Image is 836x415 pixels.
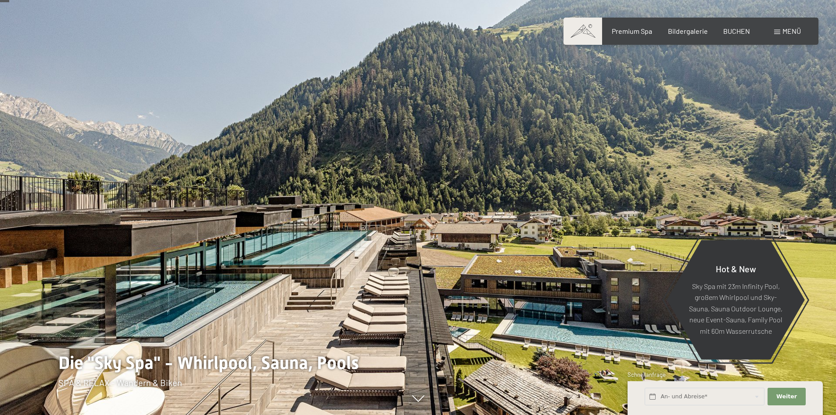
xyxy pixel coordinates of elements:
a: Hot & New Sky Spa mit 23m Infinity Pool, großem Whirlpool und Sky-Sauna, Sauna Outdoor Lounge, ne... [666,239,805,360]
p: Sky Spa mit 23m Infinity Pool, großem Whirlpool und Sky-Sauna, Sauna Outdoor Lounge, neue Event-S... [688,280,783,336]
span: Menü [782,27,801,35]
a: Premium Spa [612,27,652,35]
span: Weiter [776,393,797,401]
a: BUCHEN [723,27,750,35]
span: Schnellanfrage [628,371,666,378]
a: Bildergalerie [668,27,708,35]
span: Hot & New [716,263,756,274]
button: Weiter [768,388,805,406]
